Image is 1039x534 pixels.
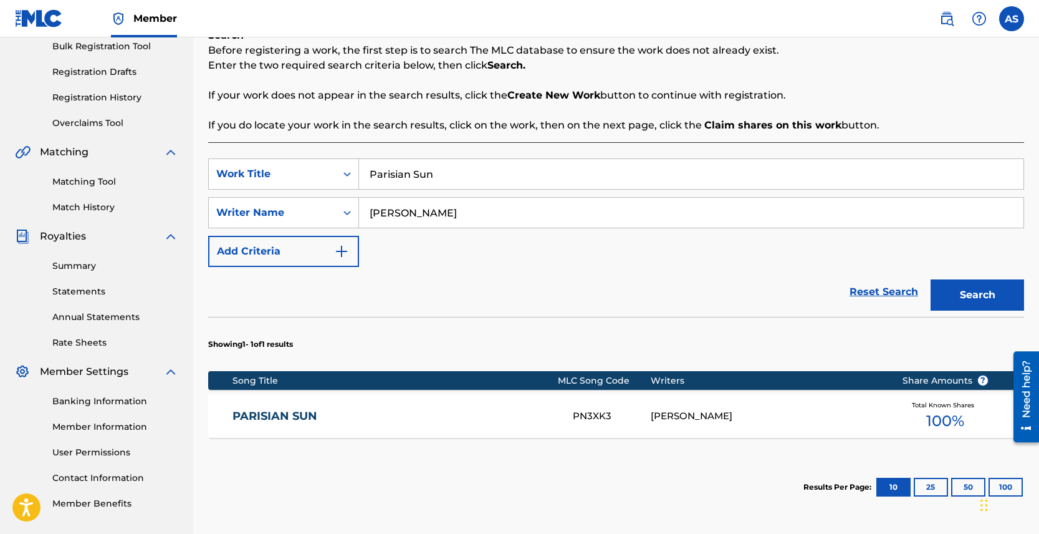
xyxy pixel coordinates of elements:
div: PN3XK3 [573,409,650,424]
span: Total Known Shares [912,400,979,410]
span: Share Amounts [903,374,989,387]
strong: Claim shares on this work [704,119,841,131]
img: Member Settings [15,364,30,379]
iframe: Chat Widget [977,474,1039,534]
button: 10 [876,478,911,497]
span: 100 % [926,410,964,432]
div: Help [967,6,992,31]
p: Enter the two required search criteria below, then click [208,58,1024,73]
button: Search [931,279,1024,311]
img: Royalties [15,229,30,244]
p: Results Per Page: [803,482,874,493]
img: MLC Logo [15,9,63,27]
img: expand [163,145,178,160]
a: Matching Tool [52,175,178,188]
div: Writer Name [216,205,328,220]
div: Work Title [216,167,328,182]
a: Match History [52,201,178,214]
div: Writers [651,374,883,387]
button: Add Criteria [208,236,359,267]
strong: Create New Work [507,89,600,101]
span: Member [133,11,177,26]
p: Before registering a work, the first step is to search The MLC database to ensure the work does n... [208,43,1024,58]
img: 9d2ae6d4665cec9f34b9.svg [334,244,349,259]
p: If you do locate your work in the search results, click on the work, then on the next page, click... [208,118,1024,133]
span: Matching [40,145,89,160]
a: Registration Drafts [52,66,178,79]
div: [PERSON_NAME] [651,409,883,424]
div: MLC Song Code [558,374,651,387]
a: Registration History [52,91,178,104]
img: expand [163,364,178,379]
p: If your work does not appear in the search results, click the button to continue with registration. [208,88,1024,103]
img: help [972,11,987,26]
button: 25 [914,478,948,497]
a: Member Benefits [52,497,178,510]
iframe: Resource Center [1004,346,1039,447]
a: Overclaims Tool [52,117,178,130]
div: Drag [980,487,988,524]
button: 50 [951,478,985,497]
a: Banking Information [52,395,178,408]
a: Member Information [52,420,178,434]
a: User Permissions [52,446,178,459]
span: Member Settings [40,364,128,379]
a: Reset Search [843,278,924,306]
span: ? [978,376,988,386]
p: Showing 1 - 1 of 1 results [208,339,293,350]
div: User Menu [999,6,1024,31]
form: Search Form [208,158,1024,317]
img: expand [163,229,178,244]
div: Song Title [232,374,557,387]
a: Public Search [934,6,959,31]
a: Statements [52,285,178,298]
a: Summary [52,260,178,273]
a: Contact Information [52,472,178,485]
a: Rate Sheets [52,336,178,349]
a: Bulk Registration Tool [52,40,178,53]
img: search [939,11,954,26]
img: Matching [15,145,31,160]
a: PARISIAN SUN [232,409,556,424]
span: Royalties [40,229,86,244]
img: Top Rightsholder [111,11,126,26]
a: Annual Statements [52,311,178,324]
strong: Search. [487,59,525,71]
